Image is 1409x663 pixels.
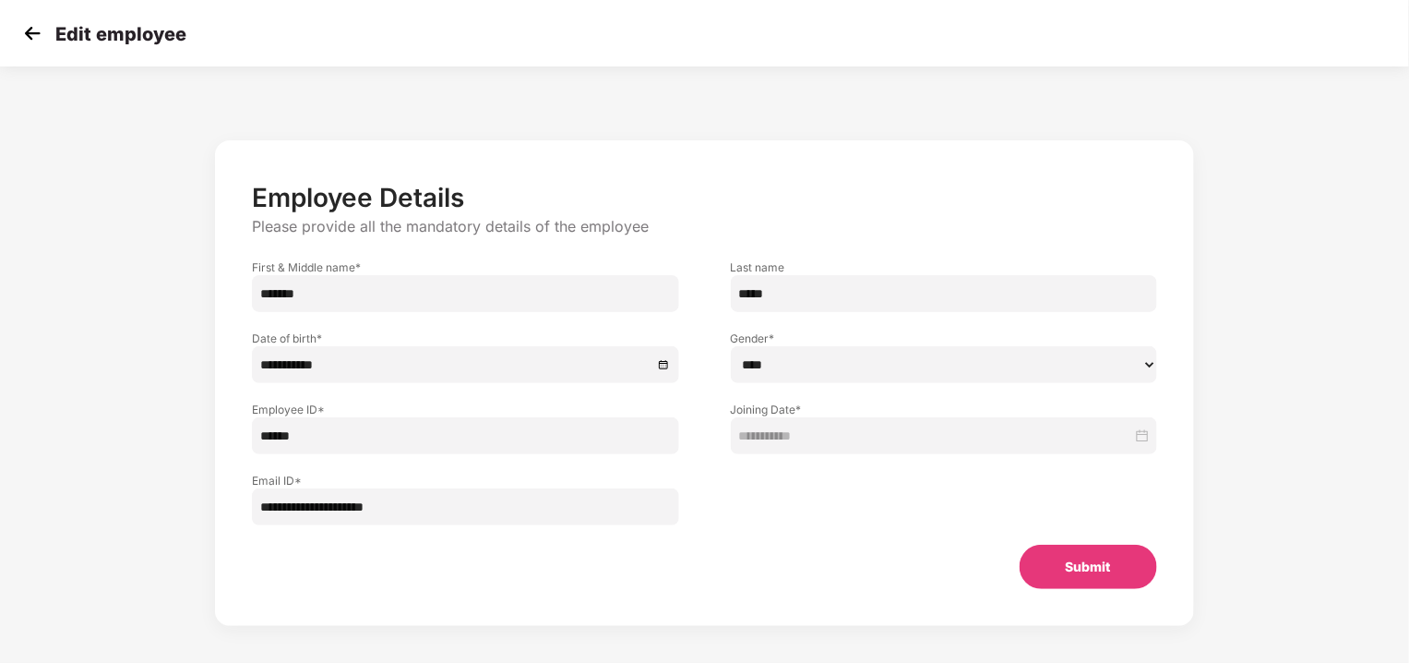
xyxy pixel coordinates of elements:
[18,19,46,47] img: svg+xml;base64,PHN2ZyB4bWxucz0iaHR0cDovL3d3dy53My5vcmcvMjAwMC9zdmciIHdpZHRoPSIzMCIgaGVpZ2h0PSIzMC...
[731,402,1157,417] label: Joining Date
[1020,545,1157,589] button: Submit
[252,217,1156,236] p: Please provide all the mandatory details of the employee
[731,259,1157,275] label: Last name
[252,473,678,488] label: Email ID
[252,182,1156,213] p: Employee Details
[252,259,678,275] label: First & Middle name
[731,331,1157,346] label: Gender
[252,402,678,417] label: Employee ID
[252,331,678,346] label: Date of birth
[55,23,186,45] p: Edit employee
